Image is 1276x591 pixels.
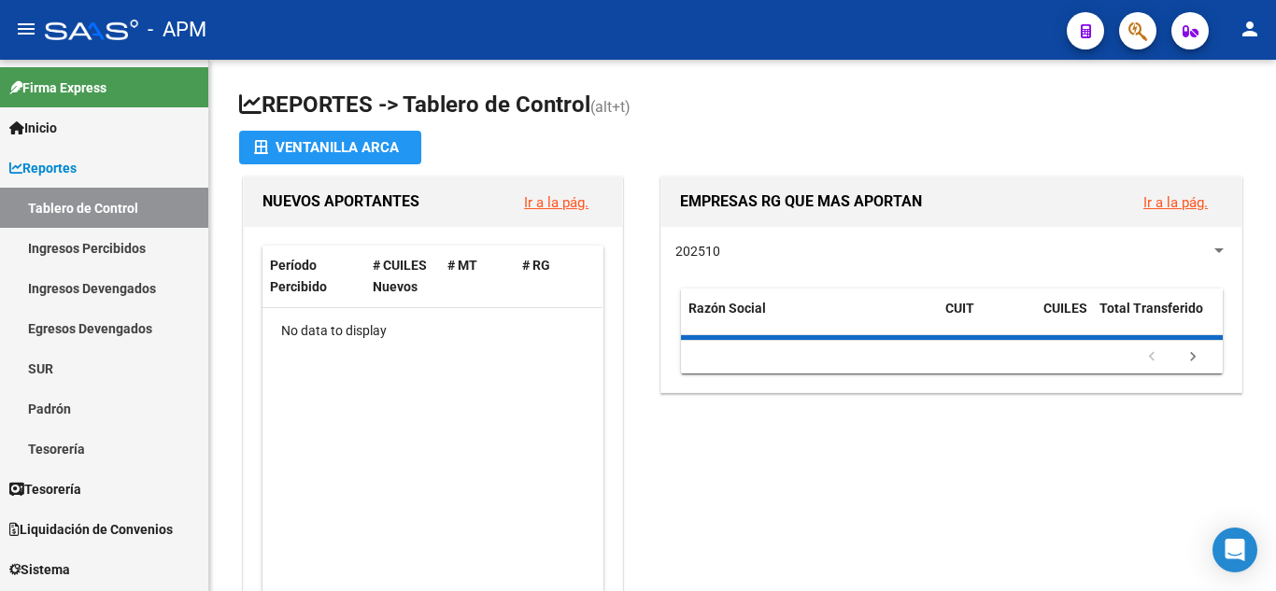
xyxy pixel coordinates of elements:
[945,301,974,316] span: CUIT
[675,244,720,259] span: 202510
[522,258,550,273] span: # RG
[440,246,515,307] datatable-header-cell: # MT
[938,288,1036,350] datatable-header-cell: CUIT
[15,18,37,40] mat-icon: menu
[1128,185,1223,219] button: Ir a la pág.
[1212,528,1257,572] div: Open Intercom Messenger
[262,192,419,210] span: NUEVOS APORTANTES
[447,258,477,273] span: # MT
[680,192,922,210] span: EMPRESAS RG QUE MAS APORTAN
[148,9,206,50] span: - APM
[9,77,106,98] span: Firma Express
[515,246,589,307] datatable-header-cell: # RG
[1036,288,1092,350] datatable-header-cell: CUILES
[262,308,603,355] div: No data to display
[1175,347,1211,368] a: go to next page
[1143,194,1208,211] a: Ir a la pág.
[1092,288,1223,350] datatable-header-cell: Total Transferido
[1043,301,1087,316] span: CUILES
[239,131,421,164] button: Ventanilla ARCA
[688,301,766,316] span: Razón Social
[524,194,588,211] a: Ir a la pág.
[9,519,173,540] span: Liquidación de Convenios
[373,258,427,294] span: # CUILES Nuevos
[262,246,365,307] datatable-header-cell: Período Percibido
[1134,347,1170,368] a: go to previous page
[9,479,81,500] span: Tesorería
[270,258,327,294] span: Período Percibido
[254,131,406,164] div: Ventanilla ARCA
[9,559,70,580] span: Sistema
[590,98,631,116] span: (alt+t)
[365,246,440,307] datatable-header-cell: # CUILES Nuevos
[9,158,77,178] span: Reportes
[1099,301,1203,316] span: Total Transferido
[509,185,603,219] button: Ir a la pág.
[681,288,938,350] datatable-header-cell: Razón Social
[1239,18,1261,40] mat-icon: person
[239,90,1246,122] h1: REPORTES -> Tablero de Control
[9,118,57,138] span: Inicio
